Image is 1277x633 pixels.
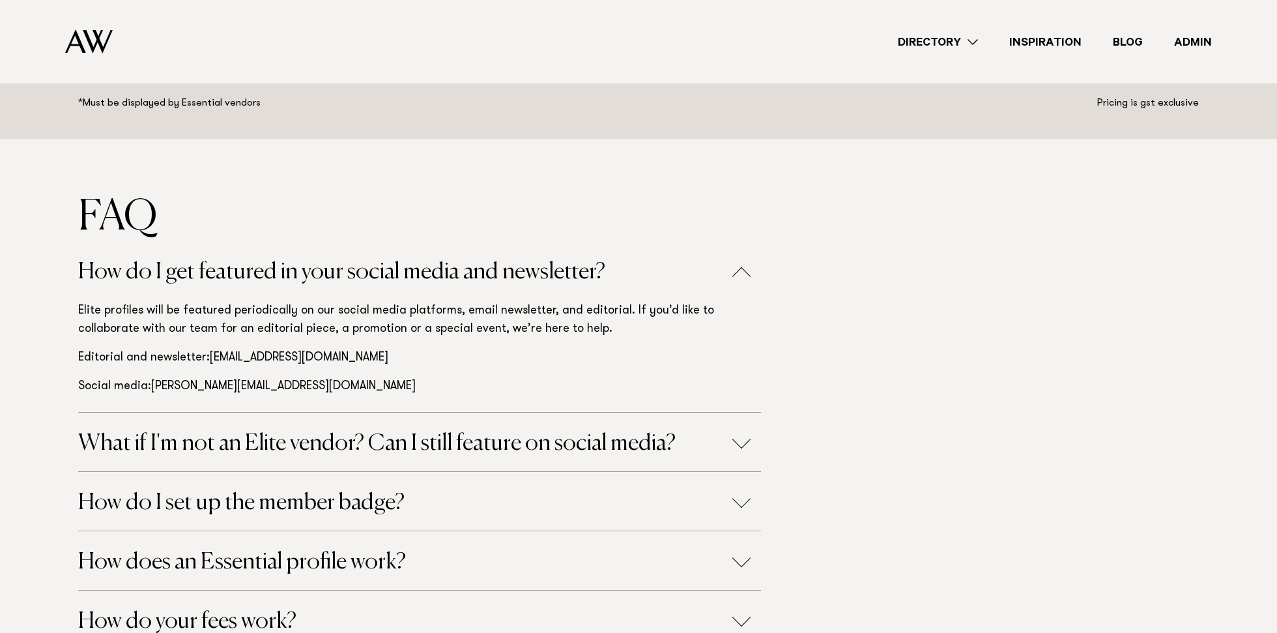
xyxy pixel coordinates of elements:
button: How do I set up the member badge? [78,492,761,514]
img: Auckland Weddings Logo [65,29,113,53]
p: Social media: [PERSON_NAME][EMAIL_ADDRESS][DOMAIN_NAME] [78,378,761,396]
button: How do your fees work? [78,610,761,633]
h3: FAQ [78,194,1199,241]
a: Inspiration [994,33,1097,51]
a: Blog [1097,33,1158,51]
a: Directory [882,33,994,51]
p: Elite profiles will be featured periodically on our social media platforms, email newsletter, and... [78,302,761,339]
small: *Must be displayed by Essential vendors [78,98,261,108]
button: How do I get featured in your social media and newsletter? [78,261,761,284]
button: What if I'm not an Elite vendor? Can I still feature on social media? [78,432,761,455]
small: Pricing is gst exclusive [1097,98,1199,108]
p: Editorial and newsletter: [EMAIL_ADDRESS][DOMAIN_NAME] [78,349,761,368]
button: How does an Essential profile work? [78,551,761,574]
a: Admin [1158,33,1227,51]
